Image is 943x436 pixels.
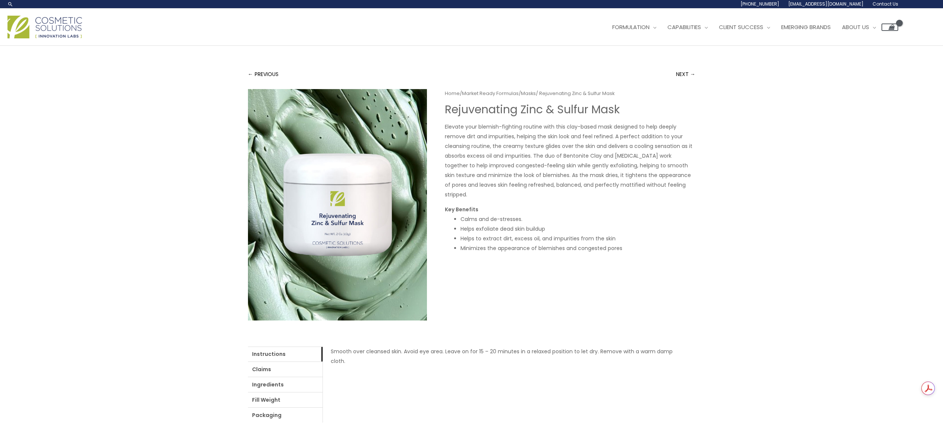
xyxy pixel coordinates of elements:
span: Capabilities [667,23,701,31]
a: Masks [521,90,536,97]
img: Rejuvenating Zinc & Sulfur ​Mask [248,89,427,320]
span: Contact Us [873,1,898,7]
span: Client Success [719,23,763,31]
a: Formulation [607,16,662,38]
nav: Breadcrumb [445,89,695,98]
li: Calms and de-stresses. [461,214,695,224]
a: Client Success [713,16,776,38]
a: Search icon link [7,1,13,7]
a: Emerging Brands [776,16,836,38]
a: Capabilities [662,16,713,38]
nav: Site Navigation [601,16,898,38]
span: [PHONE_NUMBER] [741,1,779,7]
li: Helps exfoliate dead skin buildup [461,224,695,234]
a: Home [445,90,460,97]
a: Market Ready Formulas [462,90,519,97]
a: View Shopping Cart, empty [881,23,898,31]
strong: Key Benefits [445,206,478,213]
p: Smooth over cleansed skin. Avoid eye area. Leave on for 15 – 20 minutes in a relaxed position to ... [331,347,688,366]
span: About Us [842,23,869,31]
span: Formulation [612,23,650,31]
img: Cosmetic Solutions Logo [7,16,82,38]
p: Elevate your blemish-fighting routine with this clay-based mask designed to help deeply remove di... [445,122,695,199]
li: Minimizes the appearance of blemishes and congested pores [461,243,695,253]
h1: Rejuvenating Zinc & Sulfur ​Mask [445,103,695,116]
li: Helps to extract dirt, excess oil, and impurities from the skin [461,234,695,243]
a: About Us [836,16,881,38]
a: NEXT → [676,67,695,82]
a: Ingredients [248,377,323,392]
a: ← PREVIOUS [248,67,279,82]
span: Emerging Brands [781,23,831,31]
a: Packaging [248,408,323,423]
span: [EMAIL_ADDRESS][DOMAIN_NAME] [788,1,864,7]
a: Instructions [248,347,323,361]
a: Fill Weight [248,392,323,407]
a: Claims [248,362,323,377]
